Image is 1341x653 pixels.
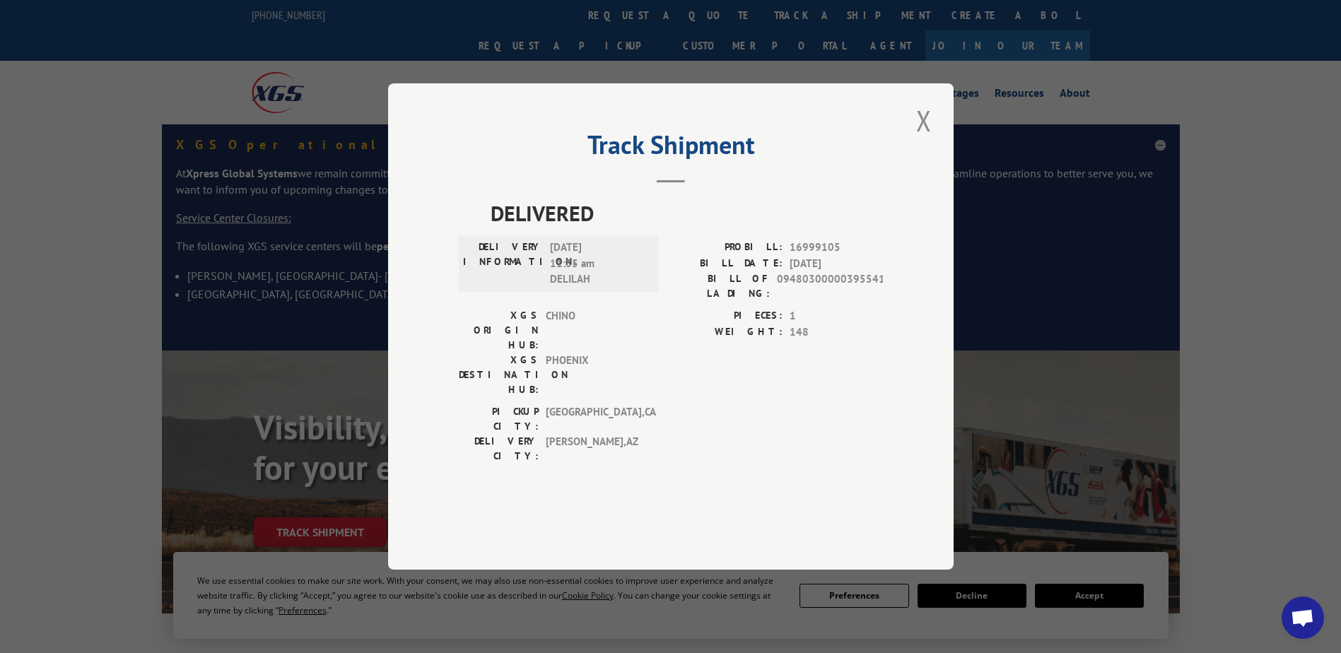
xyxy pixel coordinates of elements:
span: PHOENIX [546,353,641,397]
a: Open chat [1282,596,1324,639]
span: 09480300000395541 [777,271,883,301]
label: PIECES: [671,308,783,324]
label: XGS DESTINATION HUB: [459,353,539,397]
label: BILL OF LADING: [671,271,770,301]
label: WEIGHT: [671,324,783,341]
span: [DATE] 11:35 am DELILAH [550,240,645,288]
button: Close modal [912,101,936,140]
span: [PERSON_NAME] , AZ [546,434,641,464]
span: 1 [790,308,883,324]
span: 148 [790,324,883,341]
label: PROBILL: [671,240,783,256]
label: DELIVERY INFORMATION: [463,240,543,288]
label: XGS ORIGIN HUB: [459,308,539,353]
span: [GEOGRAPHIC_DATA] , CA [546,404,641,434]
h2: Track Shipment [459,135,883,162]
span: [DATE] [790,256,883,272]
span: 16999105 [790,240,883,256]
label: BILL DATE: [671,256,783,272]
span: DELIVERED [491,197,883,229]
label: PICKUP CITY: [459,404,539,434]
label: DELIVERY CITY: [459,434,539,464]
span: CHINO [546,308,641,353]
